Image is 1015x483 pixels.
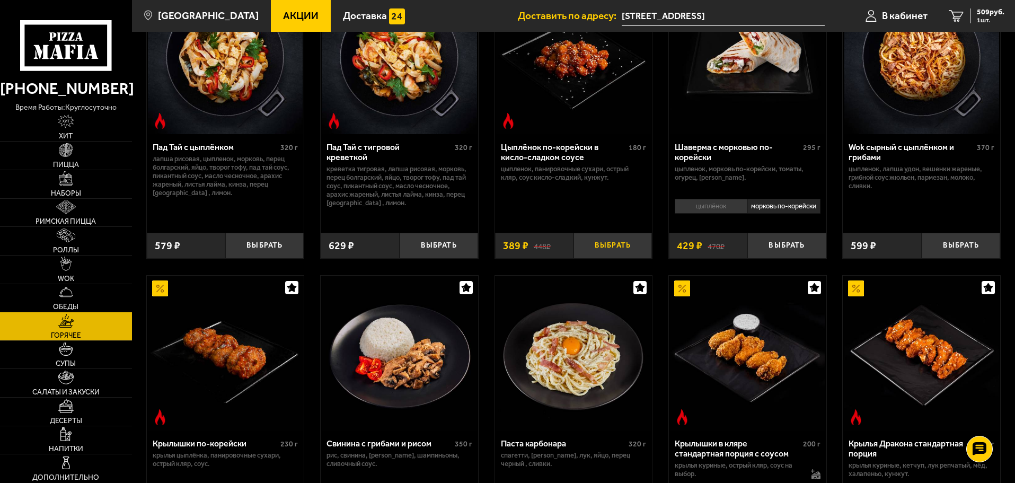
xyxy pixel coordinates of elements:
span: 389 ₽ [503,241,528,251]
p: креветка тигровая, лапша рисовая, морковь, перец болгарский, яйцо, творог тофу, пад тай соус, пик... [326,165,472,207]
p: лапша рисовая, цыпленок, морковь, перец болгарский, яйцо, творог тофу, пад тай соус, пикантный со... [153,155,298,197]
span: Дополнительно [32,474,99,481]
img: Паста карбонара [496,276,651,431]
button: Выбрать [573,233,652,259]
span: 320 г [455,143,472,152]
span: Супы [56,360,76,367]
span: Пицца [53,161,79,169]
p: рис, свинина, [PERSON_NAME], шампиньоны, сливочный соус. [326,451,472,468]
div: Крылышки по-корейски [153,438,278,449]
img: Акционный [152,280,168,296]
span: Напитки [49,445,83,453]
p: крылья куриные, острый кляр, соус на выбор. [675,461,800,478]
s: 448 ₽ [534,241,551,251]
button: Выбрать [225,233,304,259]
span: Доставка [343,11,387,21]
span: 320 г [629,440,646,449]
img: Крылышки в кляре стандартная порция c соусом [670,276,825,431]
a: Паста карбонара [495,276,652,431]
p: цыпленок, морковь по-корейски, томаты, огурец, [PERSON_NAME]. [675,165,820,182]
p: цыпленок, лапша удон, вешенки жареные, грибной соус Жюльен, пармезан, молоко, сливки. [849,165,994,190]
span: 629 ₽ [329,241,354,251]
li: цыплёнок [675,199,747,214]
span: 180 г [629,143,646,152]
button: Выбрать [922,233,1000,259]
span: 320 г [280,143,298,152]
p: спагетти, [PERSON_NAME], лук, яйцо, перец черный , сливки. [501,451,647,468]
div: 0 [669,195,826,225]
p: крылья куриные, кетчуп, лук репчатый, мёд, халапеньо, кунжут. [849,461,994,478]
div: Свинина с грибами и рисом [326,438,452,449]
input: Ваш адрес доставки [622,6,825,26]
span: 1 шт. [977,17,1004,23]
div: Пад Тай с цыплёнком [153,142,278,152]
a: АкционныйОстрое блюдоКрылья Дракона стандартная порция [843,276,1000,431]
img: Острое блюдо [152,113,168,129]
div: Паста карбонара [501,438,626,449]
s: 470 ₽ [708,241,725,251]
img: Острое блюдо [500,113,516,129]
span: Акции [283,11,319,21]
span: Десерты [50,417,82,425]
img: Крылышки по-корейски [148,276,303,431]
span: Придорожная аллея, 13 [622,6,825,26]
button: Выбрать [747,233,826,259]
span: В кабинет [882,11,928,21]
a: Свинина с грибами и рисом [321,276,478,431]
span: Доставить по адресу: [518,11,622,21]
a: АкционныйОстрое блюдоКрылышки по-корейски [147,276,304,431]
span: 295 г [803,143,820,152]
span: Роллы [53,247,79,254]
span: [GEOGRAPHIC_DATA] [158,11,259,21]
span: 230 г [280,440,298,449]
button: Выбрать [400,233,478,259]
span: 579 ₽ [155,241,180,251]
li: морковь по-корейски [747,199,820,214]
img: Острое блюдо [152,409,168,425]
div: Шаверма с морковью по-корейски [675,142,800,162]
p: крылья цыплёнка, панировочные сухари, острый кляр, соус. [153,451,298,468]
span: Хит [59,133,73,140]
span: Римская пицца [36,218,96,225]
img: Свинина с грибами и рисом [322,276,476,431]
span: 429 ₽ [677,241,702,251]
span: 370 г [977,143,994,152]
div: Wok сырный с цыплёнком и грибами [849,142,974,162]
div: Крылья Дракона стандартная порция [849,438,974,459]
span: WOK [58,275,74,283]
span: 509 руб. [977,8,1004,16]
img: Акционный [848,280,864,296]
div: Цыплёнок по-корейски в кисло-сладком соусе [501,142,626,162]
div: Крылышки в кляре стандартная порция c соусом [675,438,800,459]
img: Крылья Дракона стандартная порция [844,276,999,431]
span: 599 ₽ [851,241,876,251]
span: 350 г [455,440,472,449]
img: Острое блюдо [326,113,342,129]
div: Пад Тай с тигровой креветкой [326,142,452,162]
img: Акционный [674,280,690,296]
img: Острое блюдо [674,409,690,425]
span: 200 г [803,440,820,449]
img: Острое блюдо [848,409,864,425]
a: АкционныйОстрое блюдоКрылышки в кляре стандартная порция c соусом [669,276,826,431]
span: Обеды [53,303,78,311]
img: 15daf4d41897b9f0e9f617042186c801.svg [389,8,405,24]
span: Салаты и закуски [32,389,100,396]
p: цыпленок, панировочные сухари, острый кляр, Соус кисло-сладкий, кунжут. [501,165,647,182]
span: Горячее [51,332,81,339]
span: Наборы [51,190,81,197]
